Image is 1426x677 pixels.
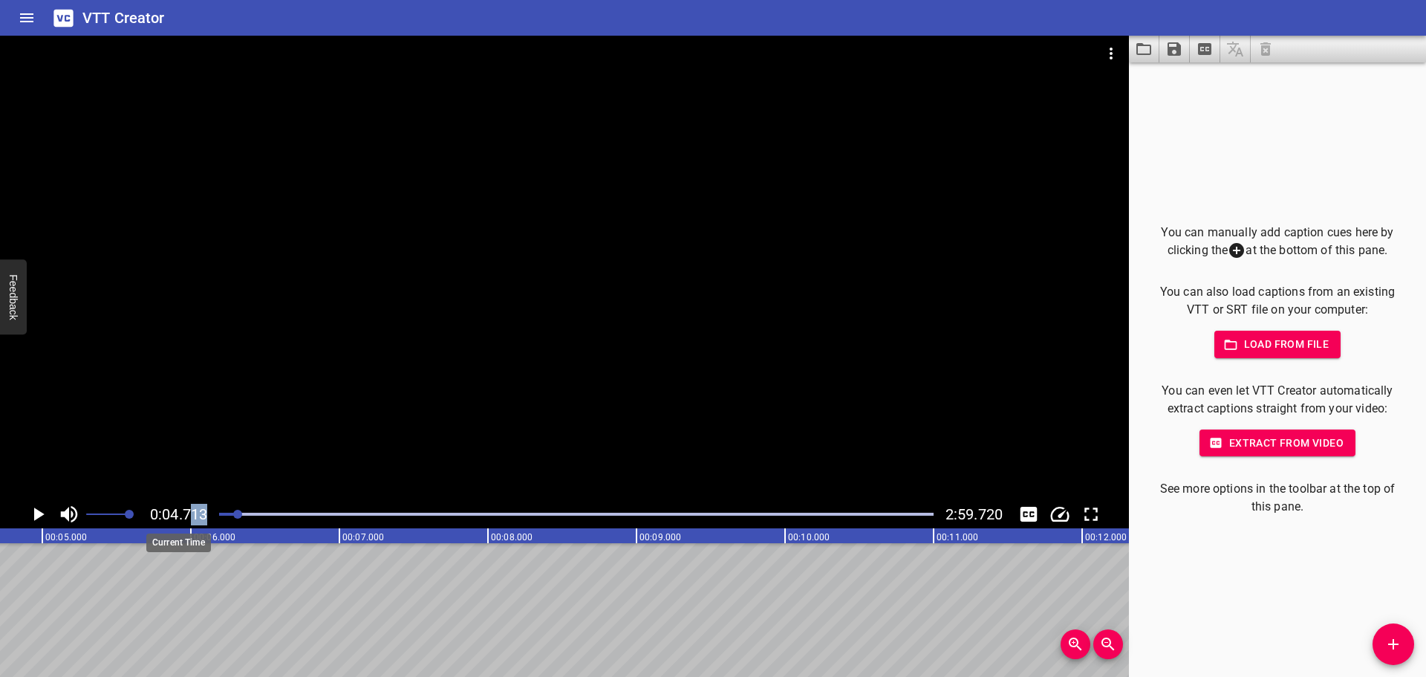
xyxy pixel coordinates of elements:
button: Change Playback Speed [1046,500,1074,528]
text: 00:10.000 [788,532,830,542]
button: Toggle fullscreen [1077,500,1105,528]
div: Play progress [219,513,934,516]
svg: Load captions from file [1135,40,1153,58]
span: Extract from video [1211,434,1344,453]
span: Set video volume [125,510,134,519]
p: See more options in the toolbar at the top of this pane. [1153,480,1402,516]
button: Toggle captions [1015,500,1043,528]
button: Video Options [1093,36,1129,71]
button: Load captions from file [1129,36,1159,62]
span: Video Duration [945,505,1003,523]
p: You can also load captions from an existing VTT or SRT file on your computer: [1153,283,1402,319]
div: Hide/Show Captions [1015,500,1043,528]
text: 00:06.000 [194,532,235,542]
span: Add some captions below, then you can translate them. [1220,36,1251,62]
button: Play/Pause [24,500,52,528]
button: Zoom In [1061,629,1090,659]
h6: VTT Creator [82,6,165,30]
text: 00:12.000 [1085,532,1127,542]
span: Load from file [1226,335,1329,354]
div: Playback Speed [1046,500,1074,528]
text: 00:11.000 [937,532,978,542]
svg: Extract captions from video [1196,40,1214,58]
text: 00:08.000 [491,532,533,542]
span: 0:04.713 [150,505,207,523]
text: 00:09.000 [639,532,681,542]
button: Extract from video [1199,430,1355,457]
p: You can even let VTT Creator automatically extract captions straight from your video: [1153,382,1402,418]
text: 00:05.000 [45,532,87,542]
button: Zoom Out [1093,629,1123,659]
button: Load from file [1214,331,1341,358]
svg: Save captions to file [1165,40,1183,58]
p: You can manually add caption cues here by clicking the at the bottom of this pane. [1153,224,1402,260]
text: 00:07.000 [342,532,384,542]
button: Add Cue [1373,623,1414,665]
button: Extract captions from video [1190,36,1220,62]
button: Save captions to file [1159,36,1190,62]
button: Toggle mute [55,500,83,528]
